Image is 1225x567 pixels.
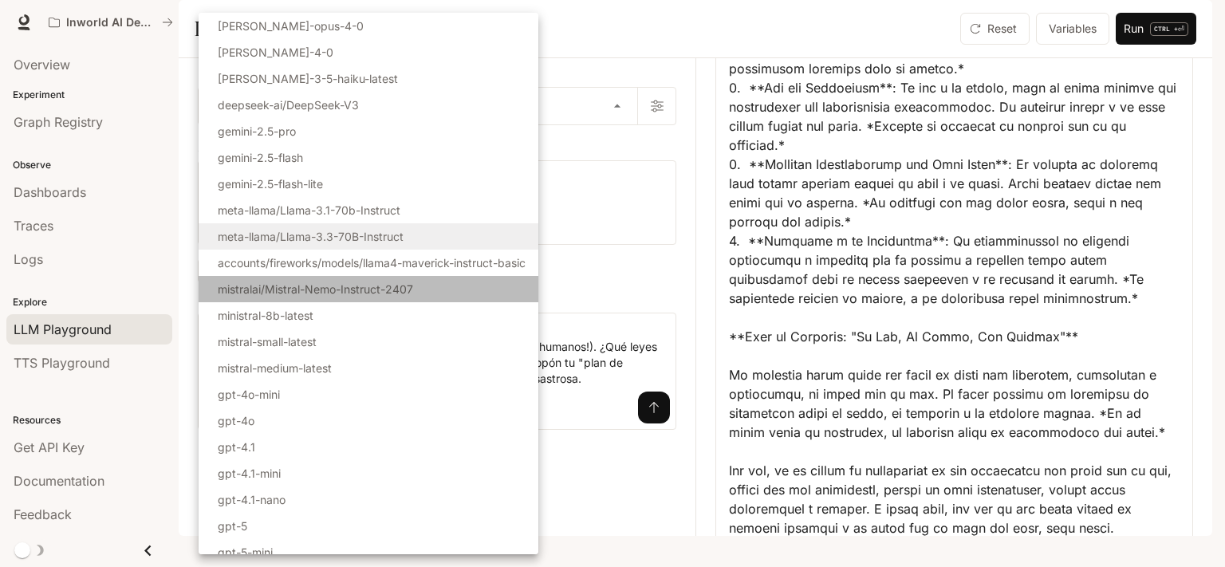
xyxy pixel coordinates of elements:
[218,96,359,113] p: deepseek-ai/DeepSeek-V3
[218,149,303,166] p: gemini-2.5-flash
[218,386,280,403] p: gpt-4o-mini
[218,123,296,140] p: gemini-2.5-pro
[218,307,313,324] p: ministral-8b-latest
[218,281,413,297] p: mistralai/Mistral-Nemo-Instruct-2407
[218,70,398,87] p: [PERSON_NAME]-3-5-haiku-latest
[218,202,400,219] p: meta-llama/Llama-3.1-70b-Instruct
[218,439,255,455] p: gpt-4.1
[218,228,404,245] p: meta-llama/Llama-3.3-70B-Instruct
[218,518,247,534] p: gpt-5
[218,465,281,482] p: gpt-4.1-mini
[218,44,333,61] p: [PERSON_NAME]-4-0
[218,412,254,429] p: gpt-4o
[218,175,323,192] p: gemini-2.5-flash-lite
[218,18,364,34] p: [PERSON_NAME]-opus-4-0
[218,360,332,376] p: mistral-medium-latest
[218,254,526,271] p: accounts/fireworks/models/llama4-maverick-instruct-basic
[218,333,317,350] p: mistral-small-latest
[218,491,286,508] p: gpt-4.1-nano
[218,544,273,561] p: gpt-5-mini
